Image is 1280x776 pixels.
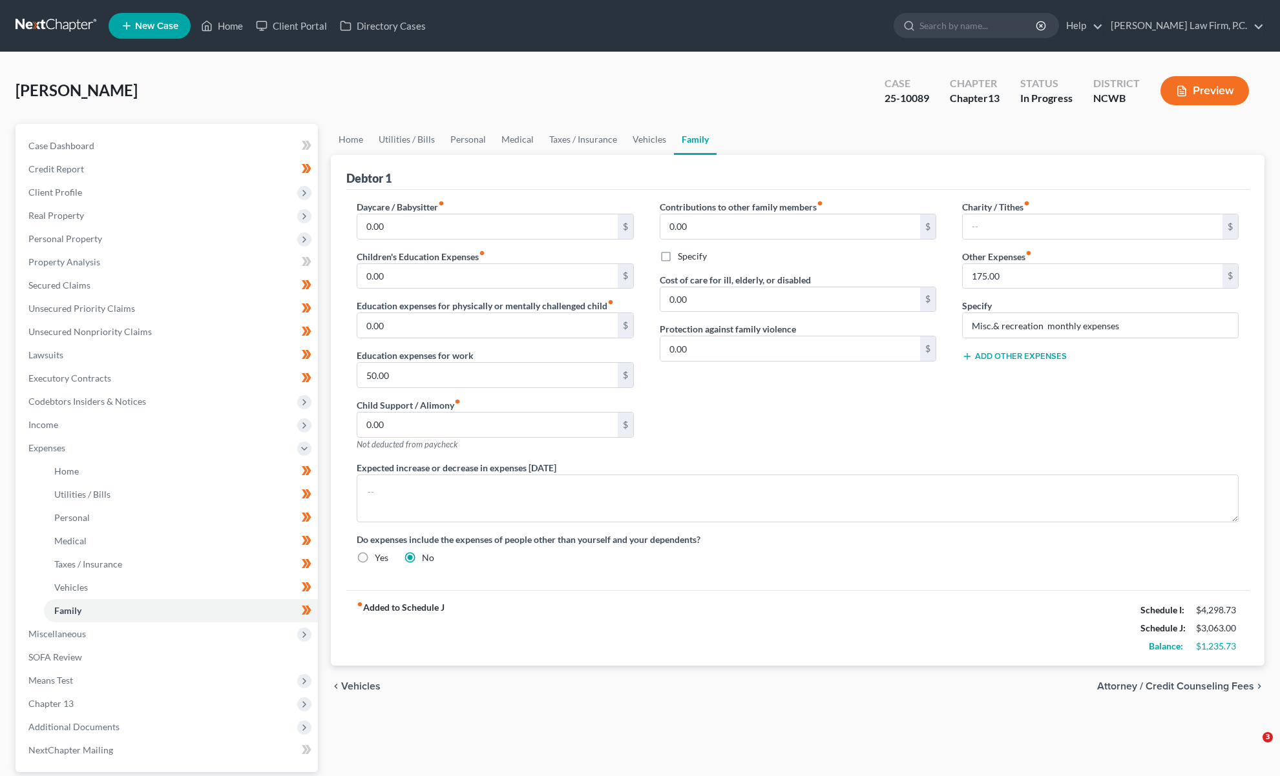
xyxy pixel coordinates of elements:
[479,250,485,256] i: fiber_manual_record
[963,264,1222,289] input: --
[357,439,457,449] span: Not deducted from paycheck
[494,124,541,155] a: Medical
[618,363,633,387] div: $
[28,698,74,709] span: Chapter 13
[660,336,920,361] input: --
[28,256,100,267] span: Property Analysis
[1254,681,1264,691] i: chevron_right
[618,313,633,338] div: $
[28,326,152,337] span: Unsecured Nonpriority Claims
[357,313,617,338] input: --
[357,299,614,312] label: Education expenses for physically or mentally challenged child
[357,349,474,362] label: Education expenses for work
[1196,622,1239,635] div: $3,063.00
[54,465,79,476] span: Home
[44,553,318,576] a: Taxes / Insurance
[443,124,494,155] a: Personal
[28,280,90,291] span: Secured Claims
[618,214,633,239] div: $
[950,76,1000,91] div: Chapter
[28,442,65,453] span: Expenses
[1093,91,1140,106] div: NCWB
[1140,622,1186,633] strong: Schedule J:
[919,14,1038,37] input: Search by name...
[28,744,113,755] span: NextChapter Mailing
[817,200,823,207] i: fiber_manual_record
[1236,732,1267,763] iframe: Intercom live chat
[660,200,823,214] label: Contributions to other family members
[18,250,318,274] a: Property Analysis
[28,651,82,662] span: SOFA Review
[331,124,371,155] a: Home
[28,721,120,732] span: Additional Documents
[357,264,617,289] input: --
[1020,91,1073,106] div: In Progress
[1025,250,1032,256] i: fiber_manual_record
[54,605,81,616] span: Family
[357,601,445,655] strong: Added to Schedule J
[357,250,485,263] label: Children's Education Expenses
[18,646,318,669] a: SOFA Review
[18,158,318,181] a: Credit Report
[618,264,633,289] div: $
[1263,732,1273,742] span: 3
[1020,76,1073,91] div: Status
[18,320,318,343] a: Unsecured Nonpriority Claims
[28,233,102,244] span: Personal Property
[454,398,461,405] i: fiber_manual_record
[963,313,1238,338] input: Specify...
[54,535,87,546] span: Medical
[44,483,318,506] a: Utilities / Bills
[357,200,445,214] label: Daycare / Babysitter
[660,273,811,287] label: Cost of care for ill, elderly, or disabled
[28,373,111,383] span: Executory Contracts
[885,91,929,106] div: 25-10089
[660,322,796,336] label: Protection against family violence
[44,460,318,483] a: Home
[44,599,318,622] a: Family
[44,576,318,599] a: Vehicles
[607,299,614,305] i: fiber_manual_record
[18,297,318,320] a: Unsecured Priority Claims
[357,413,617,437] input: --
[44,529,318,553] a: Medical
[885,76,929,91] div: Case
[541,124,625,155] a: Taxes / Insurance
[28,303,135,314] span: Unsecured Priority Claims
[357,533,1239,546] label: Do expenses include the expenses of people other than yourself and your dependents?
[18,274,318,297] a: Secured Claims
[28,419,58,430] span: Income
[54,582,88,593] span: Vehicles
[371,124,443,155] a: Utilities / Bills
[1060,14,1103,37] a: Help
[920,214,936,239] div: $
[988,92,1000,104] span: 13
[135,21,178,31] span: New Case
[920,287,936,312] div: $
[1222,214,1238,239] div: $
[1149,640,1183,651] strong: Balance:
[660,287,920,312] input: --
[18,739,318,762] a: NextChapter Mailing
[1023,200,1030,207] i: fiber_manual_record
[18,343,318,367] a: Lawsuits
[54,489,110,500] span: Utilities / Bills
[1196,640,1239,653] div: $1,235.73
[375,551,388,564] label: Yes
[44,506,318,529] a: Personal
[194,14,249,37] a: Home
[920,336,936,361] div: $
[28,210,84,221] span: Real Property
[625,124,674,155] a: Vehicles
[28,628,86,639] span: Miscellaneous
[1222,264,1238,289] div: $
[962,250,1032,263] label: Other Expenses
[950,91,1000,106] div: Chapter
[618,413,633,437] div: $
[357,398,461,412] label: Child Support / Alimony
[16,81,138,99] span: [PERSON_NAME]
[18,134,318,158] a: Case Dashboard
[422,551,434,564] label: No
[1104,14,1264,37] a: [PERSON_NAME] Law Firm, P.C.
[331,681,381,691] button: chevron_left Vehicles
